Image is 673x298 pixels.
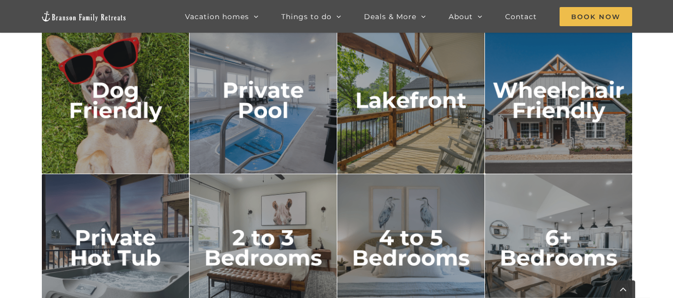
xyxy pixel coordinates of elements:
[42,29,190,42] a: dog friendly
[337,29,485,42] a: lakefront
[485,27,633,174] img: Wheelchair Friendly
[337,176,485,189] a: 4 to 5 bedrooms
[449,13,473,20] span: About
[485,176,633,189] a: 6 plus bedrooms
[185,13,249,20] span: Vacation homes
[190,27,337,174] img: private pool
[190,29,337,42] a: private pool
[42,27,190,174] img: dog friendly
[190,176,337,189] a: 2 to 3 bedrooms
[41,11,127,22] img: Branson Family Retreats Logo
[337,27,485,174] img: lakefront
[560,7,632,26] span: Book Now
[42,176,190,189] a: private hot tub
[485,29,633,42] a: Wheelchair Friendly
[505,13,537,20] span: Contact
[364,13,416,20] span: Deals & More
[281,13,332,20] span: Things to do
